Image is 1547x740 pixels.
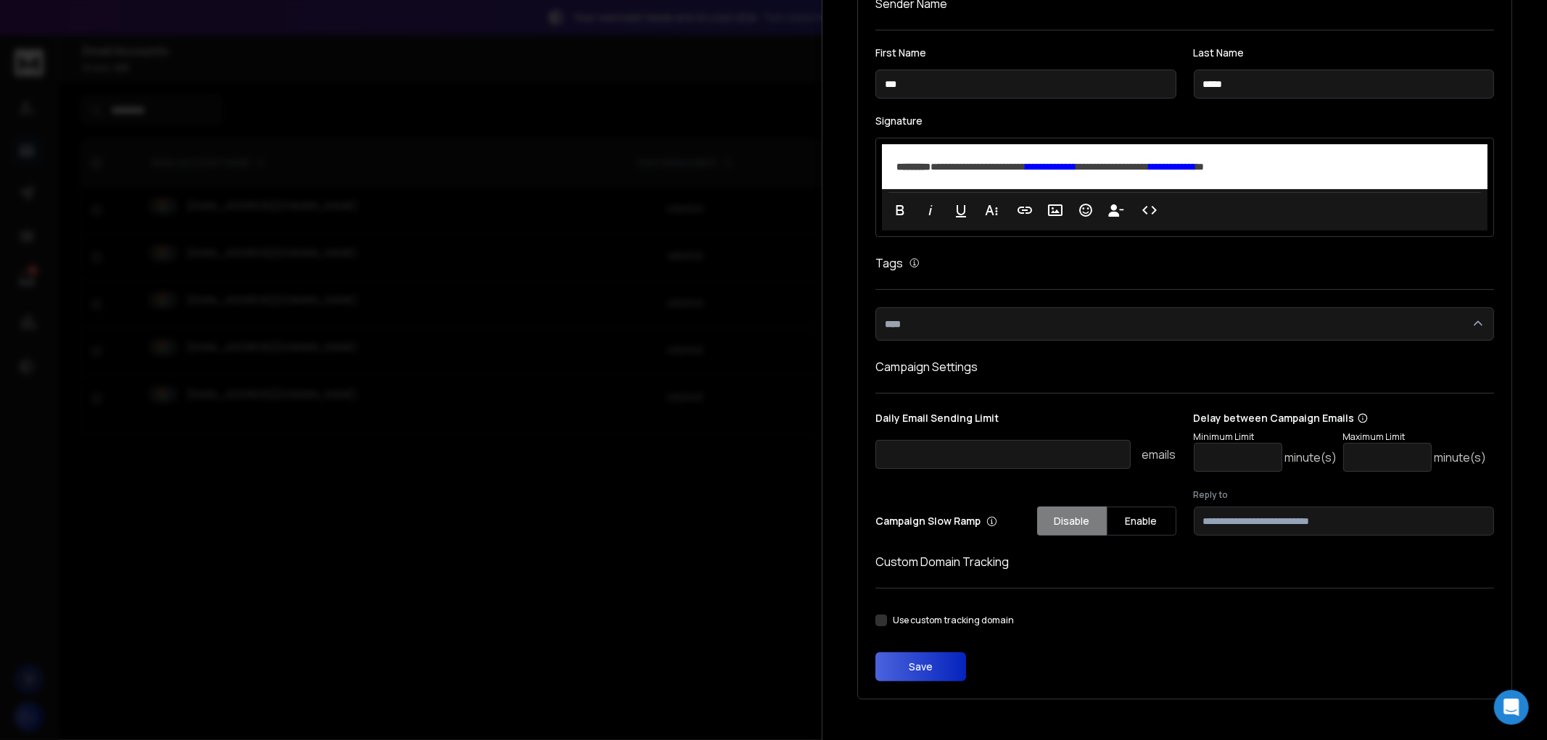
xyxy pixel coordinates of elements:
button: Insert Unsubscribe Link [1102,196,1130,225]
label: Signature [875,116,1494,126]
p: Campaign Slow Ramp [875,514,997,528]
p: Delay between Campaign Emails [1194,411,1487,425]
button: Italic (Ctrl+I) [917,196,944,225]
h1: Custom Domain Tracking [875,553,1494,570]
p: minute(s) [1285,449,1337,466]
div: Open Intercom Messenger [1494,690,1529,725]
button: Code View [1136,196,1163,225]
label: Reply to [1194,489,1495,501]
button: Disable [1037,507,1107,536]
p: emails [1142,446,1176,463]
p: minute(s) [1435,449,1487,466]
p: Maximum Limit [1343,431,1487,443]
h1: Tags [875,254,903,272]
button: Bold (Ctrl+B) [886,196,914,225]
button: More Text [978,196,1005,225]
label: Last Name [1194,48,1495,58]
label: Use custom tracking domain [893,615,1014,626]
p: Daily Email Sending Limit [875,411,1176,431]
p: Minimum Limit [1194,431,1337,443]
h1: Campaign Settings [875,358,1494,375]
button: Underline (Ctrl+U) [947,196,975,225]
label: First Name [875,48,1176,58]
button: Save [875,652,966,681]
button: Enable [1107,507,1176,536]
